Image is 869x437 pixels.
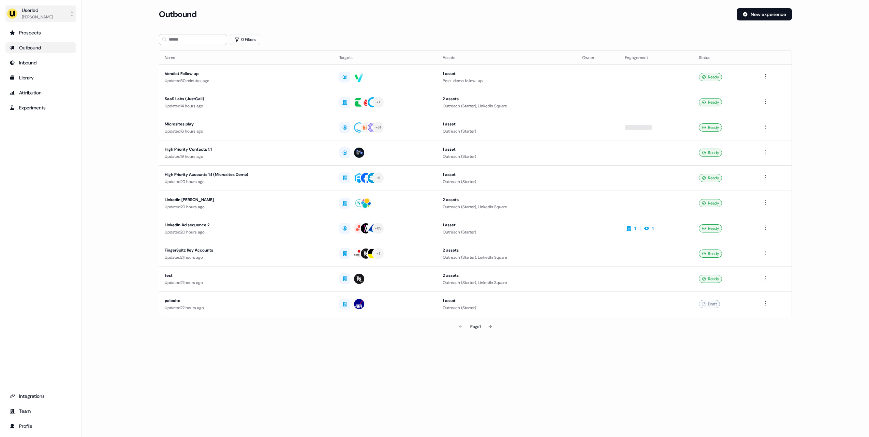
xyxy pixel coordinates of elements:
[5,391,76,402] a: Go to integrations
[22,7,53,14] div: Userled
[443,70,571,77] div: 1 asset
[165,128,328,135] div: Updated 16 hours ago
[165,103,328,109] div: Updated 14 hours ago
[165,272,328,279] div: test
[377,251,380,257] div: + 1
[165,77,328,84] div: Updated 50 minutes ago
[699,250,722,258] div: Ready
[165,229,328,236] div: Updated 20 hours ago
[159,51,334,64] th: Name
[577,51,620,64] th: Owner
[443,146,571,153] div: 1 asset
[165,222,328,228] div: LinkedIn Ad sequence 2
[699,149,722,157] div: Ready
[165,304,328,311] div: Updated 22 hours ago
[376,175,381,181] div: + 9
[443,297,571,304] div: 1 asset
[159,9,196,19] h3: Outbound
[5,5,76,22] button: Userled[PERSON_NAME]
[443,171,571,178] div: 1 asset
[10,89,72,96] div: Attribution
[377,99,380,105] div: + 1
[443,128,571,135] div: Outreach (Starter)
[443,77,571,84] div: Post-demo follow-up
[5,27,76,38] a: Go to prospects
[5,102,76,113] a: Go to experiments
[699,300,720,308] div: Draft
[699,199,722,207] div: Ready
[165,95,328,102] div: SaaS Labs (JustCall)
[699,98,722,106] div: Ready
[5,421,76,432] a: Go to profile
[443,153,571,160] div: Outreach (Starter)
[5,72,76,83] a: Go to templates
[443,279,571,286] div: Outreach (Starter), LinkedIn Square
[230,34,260,45] button: 0 Filters
[10,59,72,66] div: Inbound
[443,204,571,210] div: Outreach (Starter), LinkedIn Square
[5,57,76,68] a: Go to Inbound
[443,95,571,102] div: 2 assets
[375,124,381,131] div: + 61
[10,423,72,430] div: Profile
[165,70,328,77] div: Vendict Follow up
[699,275,722,283] div: Ready
[437,51,577,64] th: Assets
[165,247,328,254] div: FingerSpitz Key Accounts
[5,406,76,417] a: Go to team
[619,51,693,64] th: Engagement
[5,87,76,98] a: Go to attribution
[5,42,76,53] a: Go to outbound experience
[10,408,72,415] div: Team
[443,121,571,127] div: 1 asset
[634,225,636,232] div: 1
[10,44,72,51] div: Outbound
[443,178,571,185] div: Outreach (Starter)
[443,304,571,311] div: Outreach (Starter)
[165,121,328,127] div: Microsites play
[334,51,437,64] th: Targets
[10,393,72,400] div: Integrations
[165,279,328,286] div: Updated 21 hours ago
[443,103,571,109] div: Outreach (Starter), LinkedIn Square
[443,272,571,279] div: 2 assets
[737,8,792,20] button: New experience
[443,254,571,261] div: Outreach (Starter), LinkedIn Square
[10,74,72,81] div: Library
[693,51,756,64] th: Status
[165,153,328,160] div: Updated 19 hours ago
[165,171,328,178] div: High Priority Accounts 1:1 (Microsites Demo)
[10,29,72,36] div: Prospects
[699,123,722,132] div: Ready
[470,323,481,330] div: Page 1
[165,204,328,210] div: Updated 20 hours ago
[165,196,328,203] div: LinkedIn [PERSON_NAME]
[22,14,53,20] div: [PERSON_NAME]
[165,146,328,153] div: High Priority Contacts 1:1
[165,254,328,261] div: Updated 21 hours ago
[443,247,571,254] div: 2 assets
[443,196,571,203] div: 2 assets
[165,178,328,185] div: Updated 20 hours ago
[165,297,328,304] div: paloalto
[10,104,72,111] div: Experiments
[699,73,722,81] div: Ready
[699,224,722,232] div: Ready
[699,174,722,182] div: Ready
[443,229,571,236] div: Outreach (Starter)
[652,225,654,232] div: 1
[443,222,571,228] div: 1 asset
[375,225,382,231] div: + 123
